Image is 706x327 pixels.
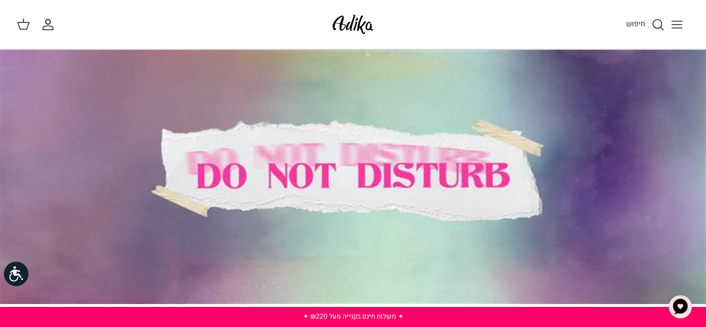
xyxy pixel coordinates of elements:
[626,18,665,31] a: חיפוש
[41,18,59,31] a: החשבון שלי
[329,11,377,37] img: Adika IL
[626,18,645,29] span: חיפוש
[303,311,404,321] a: ✦ משלוח חינם בקנייה מעל ₪220 ✦
[665,12,689,37] button: Toggle menu
[664,290,697,324] button: צ'אט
